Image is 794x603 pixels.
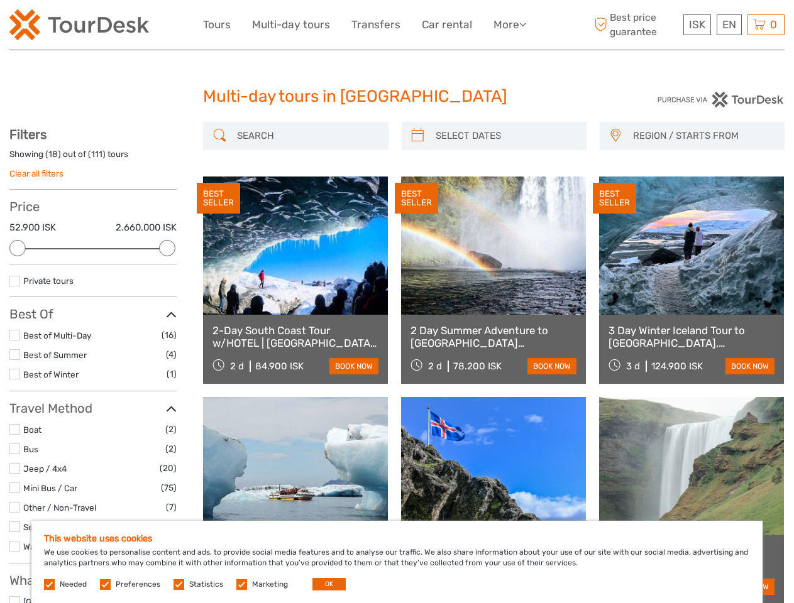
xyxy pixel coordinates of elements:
a: 2 Day Summer Adventure to [GEOGRAPHIC_DATA] [GEOGRAPHIC_DATA], Glacier Hiking, [GEOGRAPHIC_DATA],... [411,324,576,350]
a: Private tours [23,276,74,286]
span: (2) [165,442,177,456]
div: 124.900 ISK [651,361,703,372]
a: Tours [203,16,231,34]
strong: Filters [9,127,47,142]
a: Mini Bus / Car [23,483,77,493]
button: OK [312,578,346,590]
div: 84.900 ISK [255,361,304,372]
a: Best of Summer [23,350,87,360]
span: ISK [689,18,705,31]
a: Walking [23,541,53,551]
span: Best price guarantee [591,11,680,38]
a: Boat [23,425,41,435]
div: BEST SELLER [593,183,636,214]
label: Preferences [116,579,160,590]
span: (16) [162,328,177,342]
a: Bus [23,444,38,454]
a: Car rental [422,16,472,34]
span: (75) [161,481,177,495]
span: (4) [166,347,177,362]
a: 2-Day South Coast Tour w/HOTEL | [GEOGRAPHIC_DATA], [GEOGRAPHIC_DATA], [GEOGRAPHIC_DATA] & Waterf... [212,324,378,350]
label: 18 [48,148,58,160]
button: REGION / STARTS FROM [627,126,778,146]
a: book now [527,358,576,374]
span: 2 d [230,361,244,372]
span: (7) [166,500,177,514]
span: (3) [165,519,177,534]
a: book now [329,358,378,374]
a: Best of Winter [23,369,79,379]
span: (20) [160,461,177,475]
label: 111 [91,148,102,160]
a: 3 Day Winter Iceland Tour to [GEOGRAPHIC_DATA], [GEOGRAPHIC_DATA], [GEOGRAPHIC_DATA] and [GEOGRAP... [609,324,775,350]
label: 52.900 ISK [9,221,56,234]
span: 3 d [626,361,640,372]
a: book now [725,358,775,374]
p: We're away right now. Please check back later! [18,22,142,32]
div: BEST SELLER [395,183,438,214]
a: More [493,16,526,34]
div: EN [717,14,742,35]
label: Statistics [189,579,223,590]
div: Showing ( ) out of ( ) tours [9,148,177,168]
div: BEST SELLER [197,183,240,214]
h3: What do you want to see? [9,573,177,588]
h3: Travel Method [9,401,177,416]
span: (2) [165,422,177,437]
img: PurchaseViaTourDesk.png [657,92,785,107]
div: We use cookies to personalise content and ads, to provide social media features and to analyse ou... [31,521,763,603]
a: Self-Drive [23,522,63,532]
a: Transfers [351,16,400,34]
label: Marketing [252,579,288,590]
span: 0 [768,18,779,31]
a: Multi-day tours [252,16,330,34]
span: 2 d [428,361,442,372]
label: Needed [60,579,87,590]
span: (1) [167,367,177,381]
h3: Best Of [9,307,177,322]
img: 120-15d4194f-c635-41b9-a512-a3cb382bfb57_logo_small.png [9,9,149,40]
h3: Price [9,199,177,214]
div: 78.200 ISK [453,361,502,372]
a: Best of Multi-Day [23,330,91,340]
a: Clear all filters [9,168,63,178]
button: Open LiveChat chat widget [145,19,160,35]
a: Jeep / 4x4 [23,464,67,474]
label: 2.660.000 ISK [116,221,177,234]
input: SELECT DATES [431,125,580,147]
h1: Multi-day tours in [GEOGRAPHIC_DATA] [203,87,591,107]
h5: This website uses cookies [44,533,750,544]
input: SEARCH [232,125,382,147]
a: Other / Non-Travel [23,503,96,513]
